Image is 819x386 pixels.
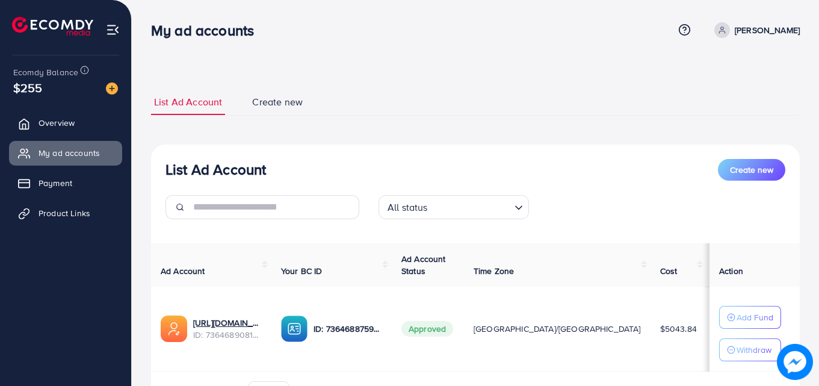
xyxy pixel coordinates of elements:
button: Add Fund [719,306,781,329]
span: My ad accounts [39,147,100,159]
span: $5043.84 [660,323,697,335]
a: [URL][DOMAIN_NAME] jewellery_1714725321365 [193,317,262,329]
span: Payment [39,177,72,189]
span: Overview [39,117,75,129]
img: image [106,82,118,95]
span: All status [385,199,430,216]
span: Approved [401,321,453,337]
span: List Ad Account [154,95,222,109]
span: $255 [13,79,43,96]
img: ic-ba-acc.ded83a64.svg [281,316,308,342]
span: Action [719,265,743,277]
button: Create new [718,159,785,181]
a: Overview [9,111,122,135]
img: menu [106,23,120,37]
span: Ad Account [161,265,205,277]
span: Ecomdy Balance [13,66,78,78]
img: image [777,344,813,380]
input: Search for option [431,196,510,216]
span: ID: 7364689081894486017 [193,329,262,341]
h3: List Ad Account [165,161,266,178]
p: [PERSON_NAME] [735,23,800,37]
a: [PERSON_NAME] [709,22,800,38]
span: Product Links [39,207,90,219]
span: Create new [730,164,773,176]
span: Your BC ID [281,265,323,277]
img: logo [12,17,93,36]
p: ID: 7364688759188865025 [314,322,382,336]
p: Withdraw [737,343,771,357]
span: Create new [252,95,303,109]
div: Search for option [379,195,529,219]
a: My ad accounts [9,141,122,165]
h3: My ad accounts [151,22,264,39]
span: [GEOGRAPHIC_DATA]/[GEOGRAPHIC_DATA] [474,323,641,335]
a: Payment [9,171,122,195]
span: Time Zone [474,265,514,277]
span: Cost [660,265,678,277]
img: ic-ads-acc.e4c84228.svg [161,316,187,342]
p: Add Fund [737,310,773,325]
a: Product Links [9,201,122,225]
div: <span class='underline'>1009530_zee.sy jewellery_1714725321365</span></br>7364689081894486017 [193,317,262,341]
span: Ad Account Status [401,253,446,277]
button: Withdraw [719,338,781,361]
